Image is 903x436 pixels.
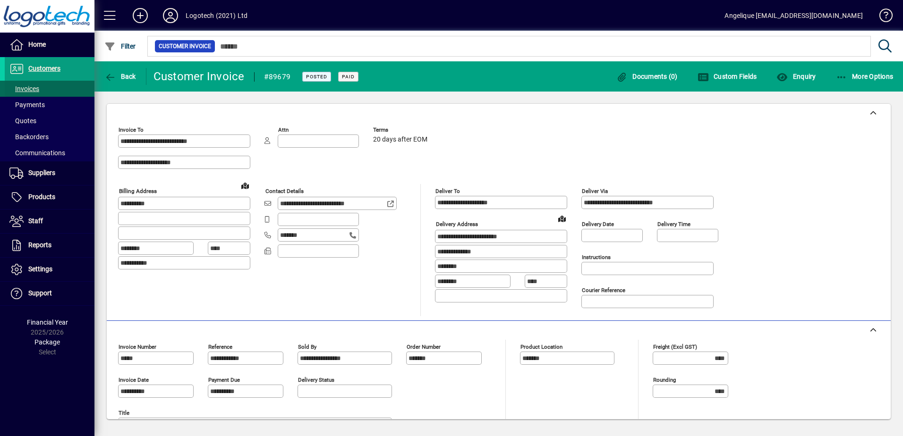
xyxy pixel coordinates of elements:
span: Paid [342,74,355,80]
span: Reports [28,241,51,249]
mat-label: Invoice To [119,126,144,133]
a: Quotes [5,113,94,129]
mat-label: Delivery time [657,221,690,227]
button: Profile [155,7,186,24]
a: Support [5,282,94,305]
span: 20 days after EOM [373,136,427,143]
a: Knowledge Base [872,2,891,33]
span: Home [28,41,46,48]
span: Invoices [9,85,39,92]
mat-label: Invoice date [119,377,149,383]
span: Posted [306,74,327,80]
mat-label: Product location [520,344,562,350]
a: Backorders [5,129,94,145]
a: Suppliers [5,161,94,185]
span: Enquiry [776,73,816,80]
button: Documents (0) [614,68,680,85]
a: Communications [5,145,94,161]
span: More Options [836,73,894,80]
mat-label: Order number [407,344,441,350]
mat-label: Instructions [582,254,611,260]
span: Customer Invoice [159,42,211,51]
span: Communications [9,149,65,157]
a: Products [5,185,94,209]
button: Enquiry [774,68,818,85]
mat-label: Rounding [653,377,676,383]
span: Financial Year [27,319,68,326]
mat-label: Reference [208,344,232,350]
a: View on map [238,178,253,193]
app-page-header-button: Back [94,68,146,85]
a: Reports [5,234,94,257]
span: Filter [104,42,136,50]
mat-label: Sold by [298,344,316,350]
mat-label: Deliver To [435,188,460,194]
a: Home [5,33,94,57]
span: Documents (0) [616,73,678,80]
button: Custom Fields [695,68,759,85]
mat-label: Deliver via [582,188,608,194]
mat-label: Delivery date [582,221,614,227]
button: More Options [834,68,896,85]
mat-label: Payment due [208,377,240,383]
span: Quotes [9,117,36,125]
a: Settings [5,258,94,281]
button: Add [125,7,155,24]
span: Products [28,193,55,201]
div: #89679 [264,69,291,84]
mat-label: Delivery status [298,377,334,383]
span: Support [28,289,52,297]
button: Filter [102,38,138,55]
span: Backorders [9,133,49,141]
a: Payments [5,97,94,113]
span: Package [34,338,60,346]
span: Staff [28,217,43,225]
button: Back [102,68,138,85]
mat-label: Title [119,410,129,416]
span: Payments [9,101,45,109]
mat-label: Invoice number [119,344,156,350]
mat-label: Freight (excl GST) [653,344,697,350]
span: Customers [28,65,60,72]
a: Staff [5,210,94,233]
span: Suppliers [28,169,55,176]
a: Invoices [5,81,94,97]
span: Settings [28,265,52,273]
a: View on map [554,211,570,226]
mat-label: Courier Reference [582,287,625,293]
span: Back [104,73,136,80]
span: Terms [373,127,430,133]
div: Customer Invoice [153,69,245,84]
div: Angelique [EMAIL_ADDRESS][DOMAIN_NAME] [724,8,863,23]
mat-label: Attn [278,126,289,133]
div: Logotech (2021) Ltd [186,8,247,23]
span: Custom Fields [698,73,757,80]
